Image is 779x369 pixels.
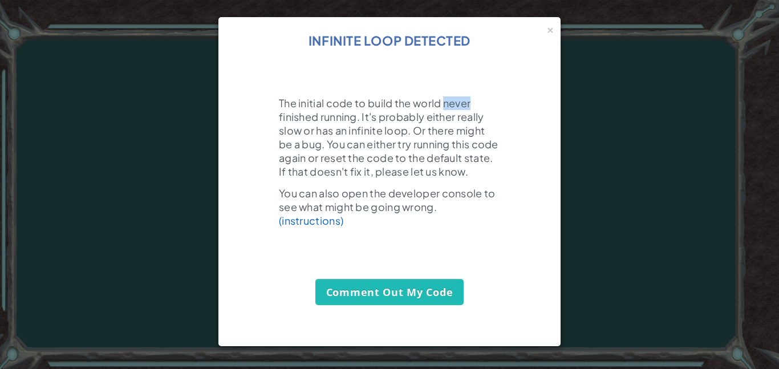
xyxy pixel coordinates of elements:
[279,186,496,213] span: You can also open the developer console to see what might be going wrong.
[315,279,464,305] a: Comment Out My Code
[546,22,554,34] div: ×
[279,214,343,227] a: (instructions)
[279,96,500,179] p: The initial code to build the world never finished running. It's probably either really slow or h...
[233,32,546,49] h3: Infinite Loop Detected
